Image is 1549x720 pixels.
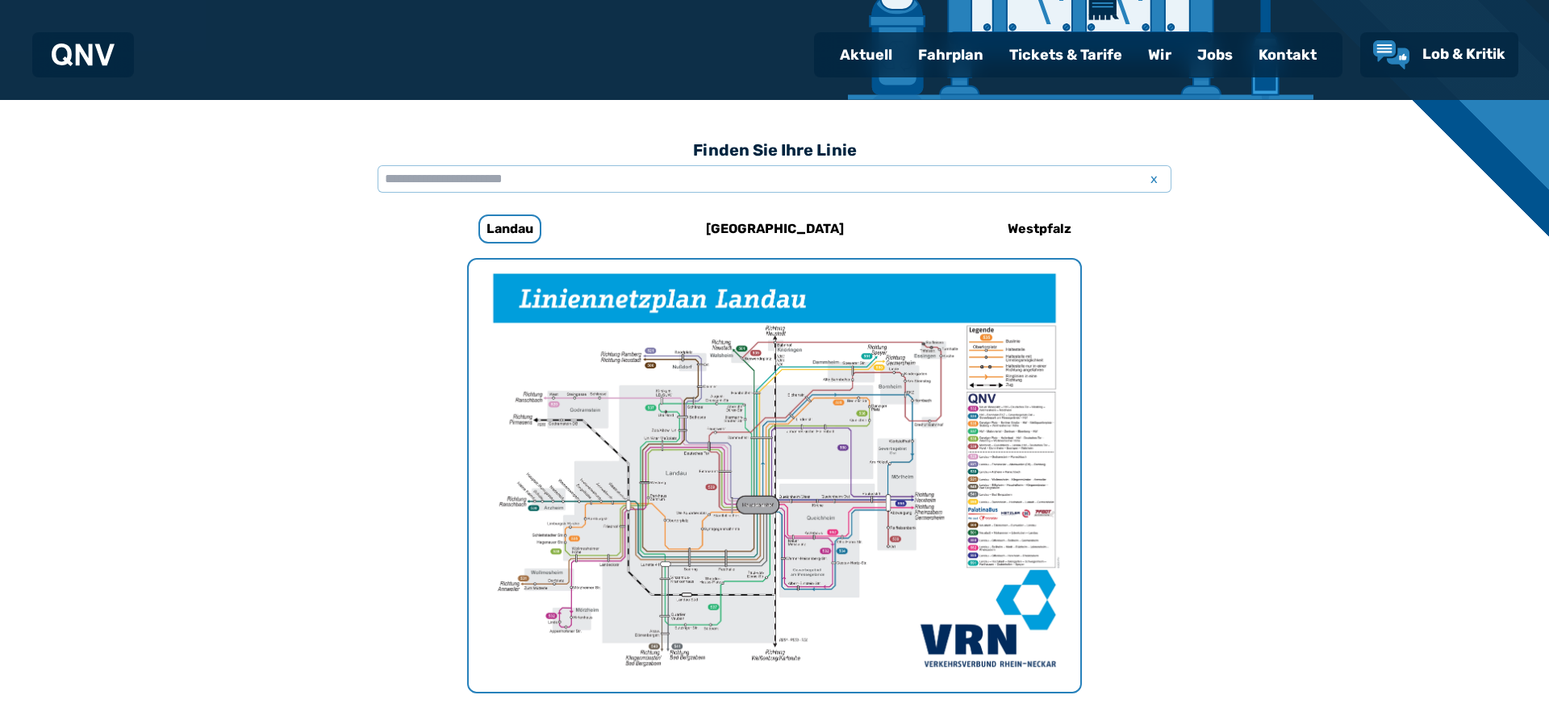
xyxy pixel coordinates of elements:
[827,34,905,76] a: Aktuell
[699,216,850,242] h6: [GEOGRAPHIC_DATA]
[52,39,115,71] a: QNV Logo
[469,260,1080,692] li: 1 von 1
[1001,216,1078,242] h6: Westpfalz
[905,34,996,76] a: Fahrplan
[469,260,1080,692] img: Netzpläne Landau Seite 1 von 1
[478,214,541,243] h6: Landau
[378,132,1171,168] h3: Finden Sie Ihre Linie
[996,34,1135,76] a: Tickets & Tarife
[932,210,1146,248] a: Westpfalz
[403,210,617,248] a: Landau
[469,260,1080,692] div: My Favorite Images
[1142,169,1165,189] span: x
[52,44,115,66] img: QNV Logo
[1422,45,1505,63] span: Lob & Kritik
[1373,40,1505,69] a: Lob & Kritik
[1135,34,1184,76] a: Wir
[1184,34,1246,76] a: Jobs
[667,210,882,248] a: [GEOGRAPHIC_DATA]
[1246,34,1330,76] a: Kontakt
